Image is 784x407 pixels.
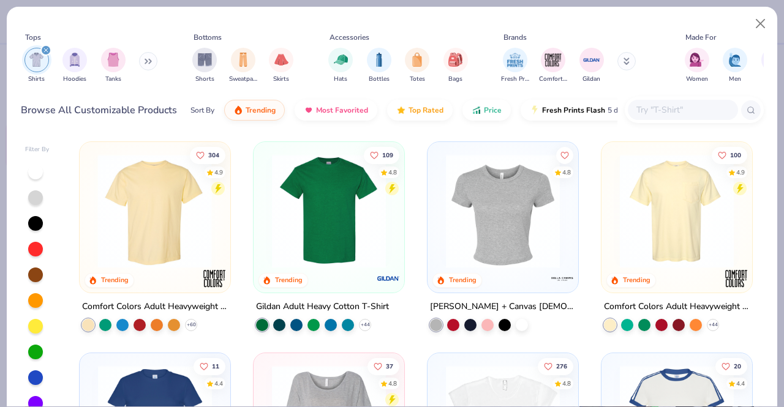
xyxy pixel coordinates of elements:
[579,48,604,84] div: filter for Gildan
[386,363,393,369] span: 37
[367,48,391,84] div: filter for Bottles
[21,103,177,118] div: Browse All Customizable Products
[635,103,729,117] input: Try "T-Shirt"
[410,53,424,67] img: Totes Image
[328,48,353,84] button: filter button
[604,299,750,315] div: Comfort Colors Adult Heavyweight RS Pocket T-Shirt
[708,321,717,329] span: + 44
[304,105,314,115] img: most_fav.gif
[194,357,226,375] button: Like
[246,105,276,115] span: Trending
[562,379,571,388] div: 4.8
[614,154,740,268] img: 284e3bdb-833f-4f21-a3b0-720291adcbd9
[266,154,392,268] img: db319196-8705-402d-8b46-62aaa07ed94f
[68,53,81,67] img: Hoodies Image
[484,105,502,115] span: Price
[462,100,511,121] button: Price
[229,48,257,84] button: filter button
[101,48,126,84] div: filter for Tanks
[582,51,601,69] img: Gildan Image
[521,100,662,121] button: Fresh Prints Flash5 day delivery
[608,103,653,118] span: 5 day delivery
[24,48,49,84] button: filter button
[409,105,443,115] span: Top Rated
[195,75,214,84] span: Shorts
[501,48,529,84] div: filter for Fresh Prints
[316,105,368,115] span: Most Favorited
[192,48,217,84] div: filter for Shorts
[539,75,567,84] span: Comfort Colors
[729,75,741,84] span: Men
[229,75,257,84] span: Sweatpants
[501,48,529,84] button: filter button
[187,321,196,329] span: + 60
[723,48,747,84] div: filter for Men
[530,105,540,115] img: flash.gif
[198,53,212,67] img: Shorts Image
[192,48,217,84] button: filter button
[101,48,126,84] button: filter button
[723,266,748,291] img: Comfort Colors logo
[215,168,224,177] div: 4.9
[269,48,293,84] div: filter for Skirts
[388,379,397,388] div: 4.8
[736,379,745,388] div: 4.4
[582,75,600,84] span: Gildan
[190,146,226,163] button: Like
[405,48,429,84] button: filter button
[202,266,227,291] img: Comfort Colors logo
[367,357,399,375] button: Like
[448,75,462,84] span: Bags
[105,75,121,84] span: Tanks
[92,154,218,268] img: 029b8af0-80e6-406f-9fdc-fdf898547912
[685,48,709,84] button: filter button
[387,100,453,121] button: Top Rated
[213,363,220,369] span: 11
[685,48,709,84] div: filter for Women
[506,51,524,69] img: Fresh Prints Image
[410,75,425,84] span: Totes
[256,299,389,315] div: Gildan Adult Heavy Cotton T-Shirt
[579,48,604,84] button: filter button
[542,105,605,115] span: Fresh Prints Flash
[685,32,716,43] div: Made For
[82,299,228,315] div: Comfort Colors Adult Heavyweight T-Shirt
[224,100,285,121] button: Trending
[538,357,573,375] button: Like
[190,105,214,116] div: Sort By
[215,379,224,388] div: 4.4
[29,53,43,67] img: Shirts Image
[369,75,390,84] span: Bottles
[430,299,576,315] div: [PERSON_NAME] + Canvas [DEMOGRAPHIC_DATA]' Micro Ribbed Baby Tee
[443,48,468,84] button: filter button
[334,75,347,84] span: Hats
[388,168,397,177] div: 4.8
[28,75,45,84] span: Shirts
[328,48,353,84] div: filter for Hats
[736,168,745,177] div: 4.9
[728,53,742,67] img: Men Image
[690,53,704,67] img: Women Image
[364,146,399,163] button: Like
[749,12,772,35] button: Close
[443,48,468,84] div: filter for Bags
[556,363,567,369] span: 276
[62,48,87,84] div: filter for Hoodies
[503,32,527,43] div: Brands
[448,53,462,67] img: Bags Image
[556,146,573,163] button: Like
[565,154,692,268] img: 28425ec1-0436-412d-a053-7d6557a5cd09
[229,48,257,84] div: filter for Sweatpants
[440,154,566,268] img: aa15adeb-cc10-480b-b531-6e6e449d5067
[712,146,747,163] button: Like
[405,48,429,84] div: filter for Totes
[236,53,250,67] img: Sweatpants Image
[367,48,391,84] button: filter button
[396,105,406,115] img: TopRated.gif
[24,48,49,84] div: filter for Shirts
[723,48,747,84] button: filter button
[376,266,401,291] img: Gildan logo
[274,53,288,67] img: Skirts Image
[330,32,369,43] div: Accessories
[539,48,567,84] button: filter button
